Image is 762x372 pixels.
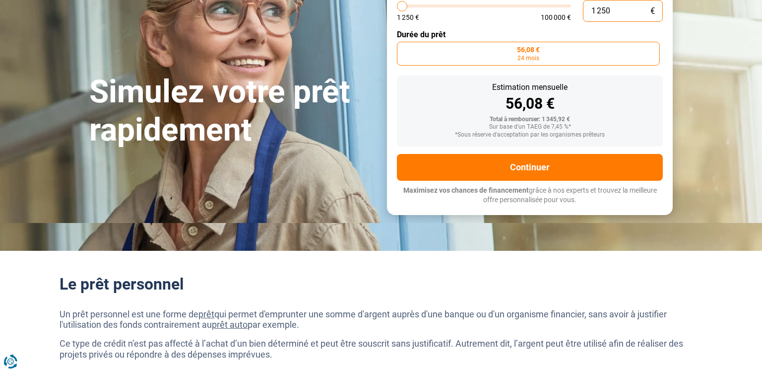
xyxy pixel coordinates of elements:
div: Total à rembourser: 1 345,92 € [405,116,655,123]
p: grâce à nos experts et trouvez la meilleure offre personnalisée pour vous. [397,186,663,205]
div: Estimation mensuelle [405,83,655,91]
div: 56,08 € [405,96,655,111]
div: *Sous réserve d'acceptation par les organismes prêteurs [405,132,655,139]
h1: Simulez votre prêt rapidement [89,73,375,149]
p: Un prêt personnel est une forme de qui permet d'emprunter une somme d'argent auprès d'une banque ... [60,309,702,330]
span: 56,08 € [517,46,540,53]
p: Ce type de crédit n’est pas affecté à l’achat d’un bien déterminé et peut être souscrit sans just... [60,338,702,360]
span: 24 mois [517,55,539,61]
h2: Le prêt personnel [60,275,702,294]
span: € [650,7,655,15]
span: 100 000 € [541,14,571,21]
button: Continuer [397,154,663,181]
a: prêt auto [212,319,248,330]
span: 1 250 € [397,14,419,21]
div: Sur base d'un TAEG de 7,45 %* [405,124,655,131]
label: Durée du prêt [397,30,663,39]
span: Maximisez vos chances de financement [403,186,529,194]
a: prêt [198,309,214,319]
